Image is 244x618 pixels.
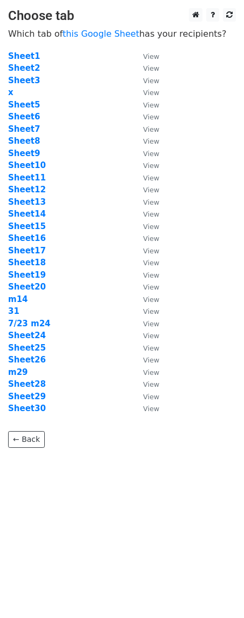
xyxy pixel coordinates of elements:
[132,355,159,365] a: View
[132,136,159,146] a: View
[8,8,236,24] h3: Choose tab
[8,185,46,194] a: Sheet12
[143,162,159,170] small: View
[8,124,40,134] a: Sheet7
[8,173,46,183] a: Sheet11
[8,319,51,328] strong: 7/23 m24
[8,431,45,448] a: ← Back
[8,28,236,39] p: Which tab of has your recipients?
[8,209,46,219] a: Sheet14
[132,124,159,134] a: View
[132,160,159,170] a: View
[8,88,13,97] a: x
[132,51,159,61] a: View
[8,379,46,389] a: Sheet28
[132,233,159,243] a: View
[132,392,159,401] a: View
[8,160,46,170] a: Sheet10
[132,185,159,194] a: View
[8,233,46,243] a: Sheet16
[132,270,159,280] a: View
[132,379,159,389] a: View
[8,149,40,158] a: Sheet9
[143,247,159,255] small: View
[132,343,159,353] a: View
[143,89,159,97] small: View
[143,295,159,304] small: View
[143,405,159,413] small: View
[143,344,159,352] small: View
[8,294,28,304] a: m14
[132,173,159,183] a: View
[132,88,159,97] a: View
[8,258,46,267] a: Sheet18
[132,246,159,256] a: View
[132,149,159,158] a: View
[132,282,159,292] a: View
[132,294,159,304] a: View
[143,198,159,206] small: View
[8,367,28,377] a: m29
[143,368,159,377] small: View
[8,404,46,413] a: Sheet30
[143,52,159,61] small: View
[8,197,46,207] strong: Sheet13
[132,331,159,340] a: View
[8,306,19,316] a: 31
[132,100,159,110] a: View
[143,259,159,267] small: View
[132,112,159,122] a: View
[132,367,159,377] a: View
[8,112,40,122] a: Sheet6
[8,51,40,61] a: Sheet1
[143,64,159,72] small: View
[8,392,46,401] a: Sheet29
[132,209,159,219] a: View
[8,100,40,110] a: Sheet5
[143,137,159,145] small: View
[132,306,159,316] a: View
[143,283,159,291] small: View
[143,380,159,388] small: View
[8,355,46,365] strong: Sheet26
[143,101,159,109] small: View
[143,186,159,194] small: View
[8,343,46,353] a: Sheet25
[63,29,139,39] a: this Google Sheet
[143,271,159,279] small: View
[8,282,46,292] a: Sheet20
[143,234,159,243] small: View
[8,246,46,256] strong: Sheet17
[8,76,40,85] a: Sheet3
[132,258,159,267] a: View
[8,63,40,73] a: Sheet2
[132,404,159,413] a: View
[132,76,159,85] a: View
[8,270,46,280] a: Sheet19
[143,332,159,340] small: View
[8,136,40,146] strong: Sheet8
[143,174,159,182] small: View
[143,77,159,85] small: View
[8,221,46,231] a: Sheet15
[132,319,159,328] a: View
[143,356,159,364] small: View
